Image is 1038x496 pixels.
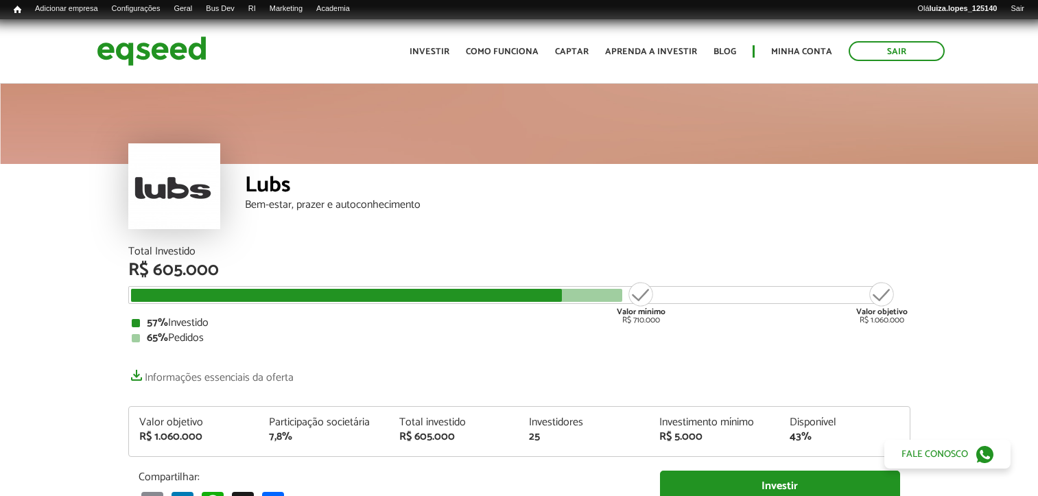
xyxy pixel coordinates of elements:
[14,5,21,14] span: Início
[132,333,907,344] div: Pedidos
[139,417,249,428] div: Valor objetivo
[617,305,665,318] strong: Valor mínimo
[1004,3,1031,14] a: Sair
[884,440,1011,469] a: Fale conosco
[615,281,667,324] div: R$ 710.000
[790,432,899,442] div: 43%
[309,3,357,14] a: Academia
[147,314,168,332] strong: 57%
[466,47,539,56] a: Como funciona
[245,174,910,200] div: Lubs
[399,417,509,428] div: Total investido
[139,432,249,442] div: R$ 1.060.000
[128,364,294,383] a: Informações essenciais da oferta
[132,318,907,329] div: Investido
[555,47,589,56] a: Captar
[7,3,28,16] a: Início
[263,3,309,14] a: Marketing
[771,47,832,56] a: Minha conta
[790,417,899,428] div: Disponível
[245,200,910,211] div: Bem-estar, prazer e autoconhecimento
[410,47,449,56] a: Investir
[199,3,241,14] a: Bus Dev
[659,417,769,428] div: Investimento mínimo
[128,261,910,279] div: R$ 605.000
[713,47,736,56] a: Blog
[241,3,263,14] a: RI
[97,33,207,69] img: EqSeed
[605,47,697,56] a: Aprenda a investir
[167,3,199,14] a: Geral
[28,3,105,14] a: Adicionar empresa
[856,281,908,324] div: R$ 1.060.000
[849,41,945,61] a: Sair
[529,417,639,428] div: Investidores
[910,3,1004,14] a: Oláluiza.lopes_125140
[856,305,908,318] strong: Valor objetivo
[139,471,639,484] p: Compartilhar:
[147,329,168,347] strong: 65%
[399,432,509,442] div: R$ 605.000
[529,432,639,442] div: 25
[128,246,910,257] div: Total Investido
[930,4,998,12] strong: luiza.lopes_125140
[269,432,379,442] div: 7,8%
[105,3,167,14] a: Configurações
[269,417,379,428] div: Participação societária
[659,432,769,442] div: R$ 5.000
